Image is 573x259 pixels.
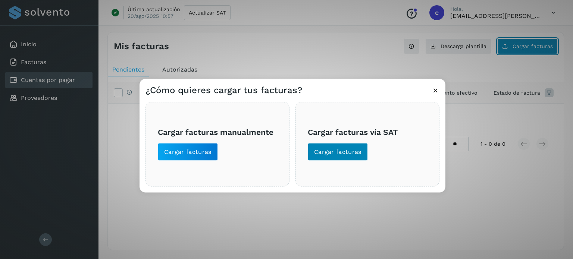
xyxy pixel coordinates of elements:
span: Cargar facturas [314,148,361,156]
span: Cargar facturas [164,148,212,156]
h3: Cargar facturas manualmente [158,127,277,137]
button: Cargar facturas [158,143,218,161]
h3: ¿Cómo quieres cargar tus facturas? [145,85,302,95]
button: Cargar facturas [308,143,368,161]
h3: Cargar facturas vía SAT [308,127,427,137]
